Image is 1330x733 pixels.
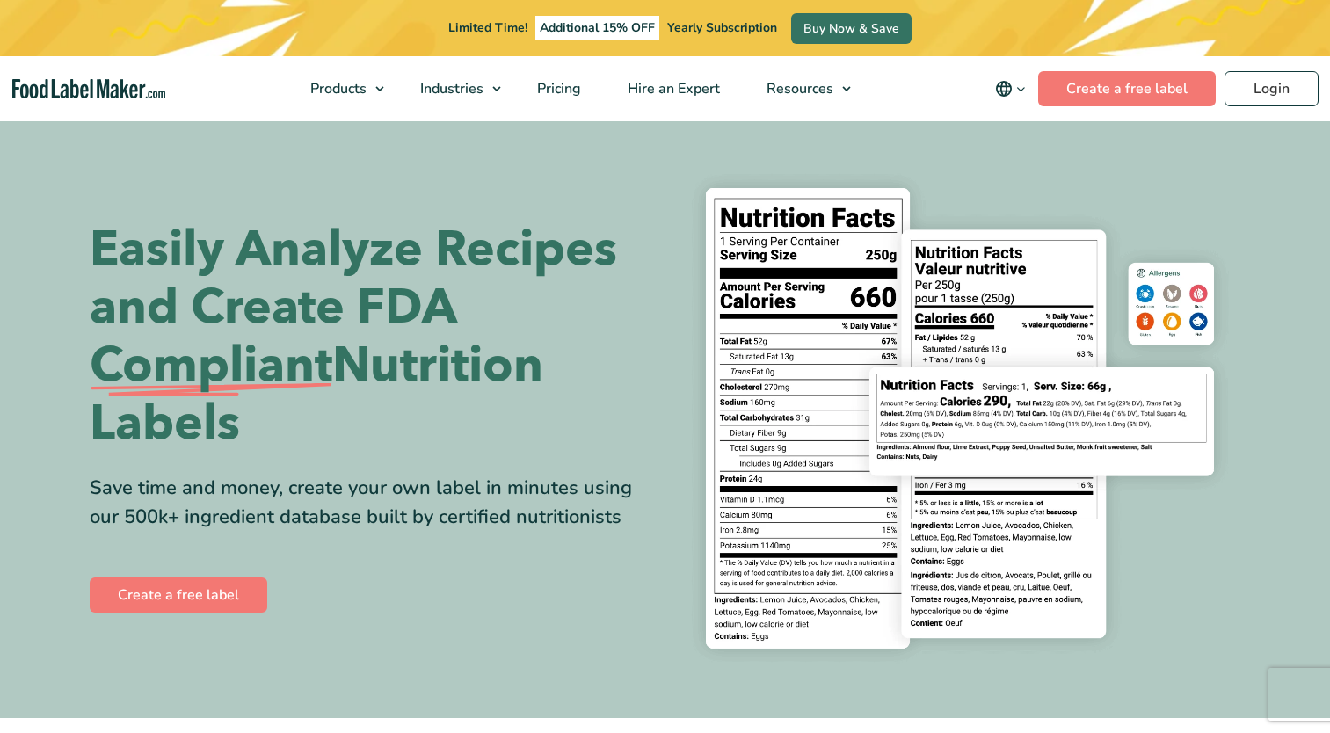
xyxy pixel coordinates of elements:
[535,16,659,40] span: Additional 15% OFF
[90,221,652,453] h1: Easily Analyze Recipes and Create FDA Nutrition Labels
[622,79,722,98] span: Hire an Expert
[90,577,267,613] a: Create a free label
[514,56,600,121] a: Pricing
[605,56,739,121] a: Hire an Expert
[1038,71,1216,106] a: Create a free label
[744,56,860,121] a: Resources
[415,79,485,98] span: Industries
[667,19,777,36] span: Yearly Subscription
[90,337,332,395] span: Compliant
[397,56,510,121] a: Industries
[791,13,912,44] a: Buy Now & Save
[90,474,652,532] div: Save time and money, create your own label in minutes using our 500k+ ingredient database built b...
[761,79,835,98] span: Resources
[287,56,393,121] a: Products
[448,19,527,36] span: Limited Time!
[1225,71,1319,106] a: Login
[305,79,368,98] span: Products
[532,79,583,98] span: Pricing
